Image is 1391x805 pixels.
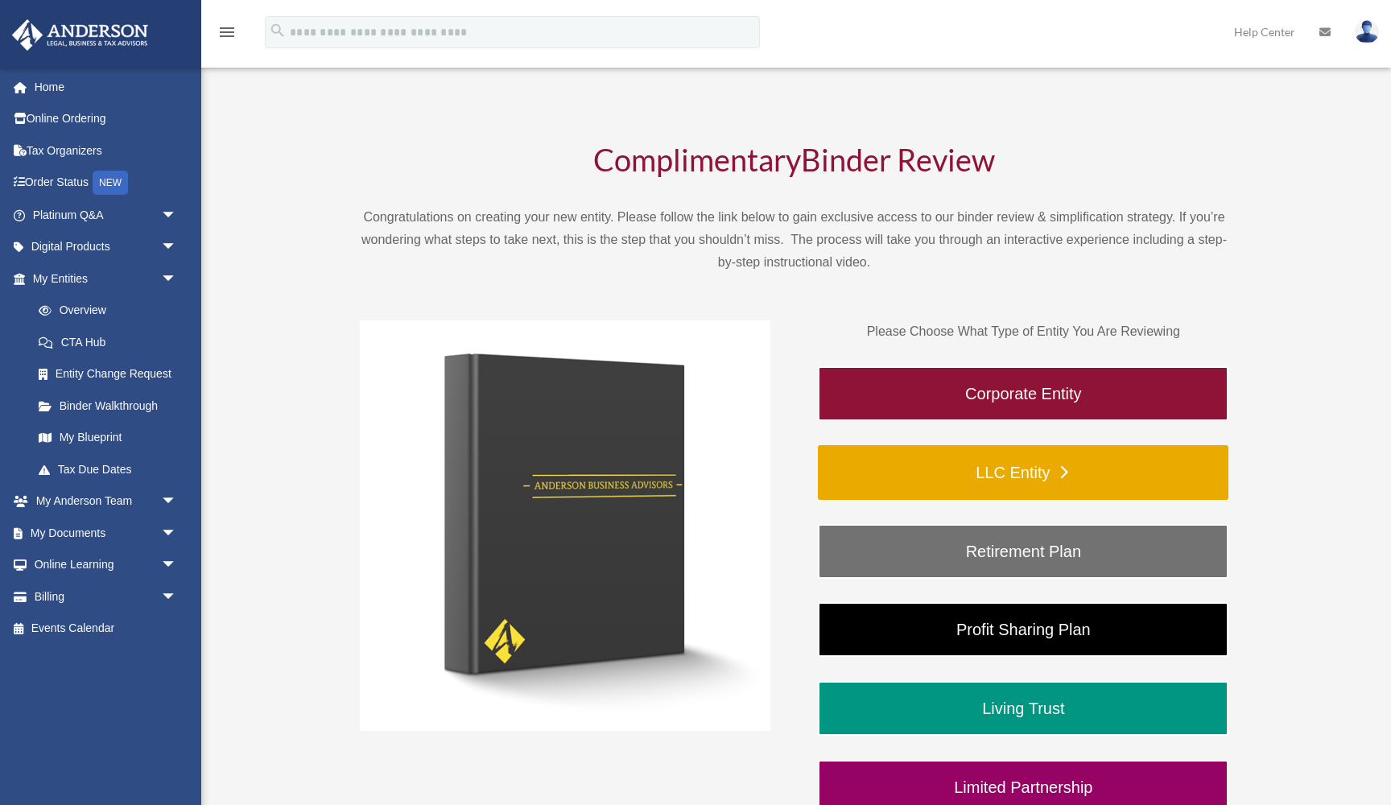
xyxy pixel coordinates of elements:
[360,206,1229,274] p: Congratulations on creating your new entity. Please follow the link below to gain exclusive acces...
[11,613,201,645] a: Events Calendar
[818,366,1228,421] a: Corporate Entity
[161,262,193,295] span: arrow_drop_down
[23,358,201,390] a: Entity Change Request
[23,295,201,327] a: Overview
[93,171,128,195] div: NEW
[593,141,801,178] span: Complimentary
[11,71,201,103] a: Home
[818,602,1228,657] a: Profit Sharing Plan
[161,199,193,232] span: arrow_drop_down
[818,681,1228,736] a: Living Trust
[161,485,193,518] span: arrow_drop_down
[11,580,201,613] a: Billingarrow_drop_down
[11,134,201,167] a: Tax Organizers
[11,199,201,231] a: Platinum Q&Aarrow_drop_down
[217,28,237,42] a: menu
[161,580,193,613] span: arrow_drop_down
[11,262,201,295] a: My Entitiesarrow_drop_down
[818,320,1228,343] p: Please Choose What Type of Entity You Are Reviewing
[1355,20,1379,43] img: User Pic
[818,524,1228,579] a: Retirement Plan
[23,390,193,422] a: Binder Walkthrough
[161,517,193,550] span: arrow_drop_down
[818,445,1228,500] a: LLC Entity
[23,326,201,358] a: CTA Hub
[11,167,201,200] a: Order StatusNEW
[11,231,201,263] a: Digital Productsarrow_drop_down
[23,422,201,454] a: My Blueprint
[161,231,193,264] span: arrow_drop_down
[217,23,237,42] i: menu
[801,141,995,178] span: Binder Review
[7,19,153,51] img: Anderson Advisors Platinum Portal
[269,22,287,39] i: search
[11,549,201,581] a: Online Learningarrow_drop_down
[11,103,201,135] a: Online Ordering
[23,453,201,485] a: Tax Due Dates
[11,485,201,518] a: My Anderson Teamarrow_drop_down
[11,517,201,549] a: My Documentsarrow_drop_down
[161,549,193,582] span: arrow_drop_down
